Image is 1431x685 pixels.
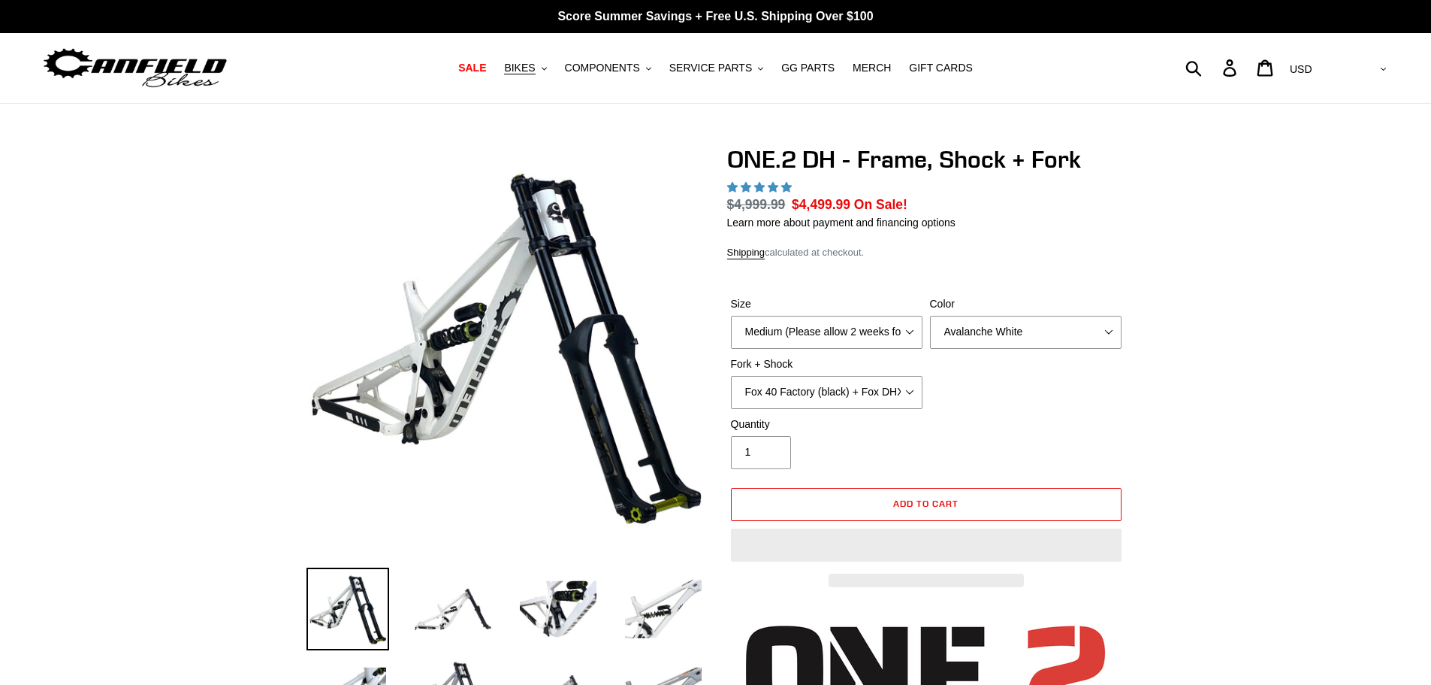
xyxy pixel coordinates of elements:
img: Load image into Gallery viewer, ONE.2 DH - Frame, Shock + Fork [306,568,389,650]
span: BIKES [504,62,535,74]
label: Size [731,296,922,312]
div: calculated at checkout. [727,245,1125,260]
span: GIFT CARDS [909,62,973,74]
span: GG PARTS [781,62,835,74]
button: Add to cart [731,488,1122,521]
h1: ONE.2 DH - Frame, Shock + Fork [727,145,1125,174]
a: MERCH [845,58,898,78]
label: Quantity [731,417,922,432]
span: On Sale! [854,195,907,214]
a: GG PARTS [774,58,842,78]
img: Load image into Gallery viewer, ONE.2 DH - Frame, Shock + Fork [517,568,599,650]
a: SALE [451,58,494,78]
span: SALE [458,62,486,74]
a: Learn more about payment and financing options [727,217,956,229]
span: 5.00 stars [727,181,795,193]
a: Shipping [727,247,765,259]
img: ONE.2 DH - Frame, Shock + Fork [309,148,702,541]
button: COMPONENTS [557,58,659,78]
span: Add to cart [893,498,959,509]
span: $4,499.99 [792,197,850,212]
img: Canfield Bikes [41,44,229,92]
label: Fork + Shock [731,356,922,372]
span: SERVICE PARTS [669,62,752,74]
button: SERVICE PARTS [662,58,771,78]
span: COMPONENTS [565,62,640,74]
img: Load image into Gallery viewer, ONE.2 DH - Frame, Shock + Fork [412,568,494,650]
button: BIKES [497,58,554,78]
img: Load image into Gallery viewer, ONE.2 DH - Frame, Shock + Fork [622,568,705,650]
label: Color [930,296,1122,312]
span: MERCH [853,62,891,74]
input: Search [1194,51,1232,84]
s: $4,999.99 [727,197,786,212]
a: GIFT CARDS [901,58,980,78]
